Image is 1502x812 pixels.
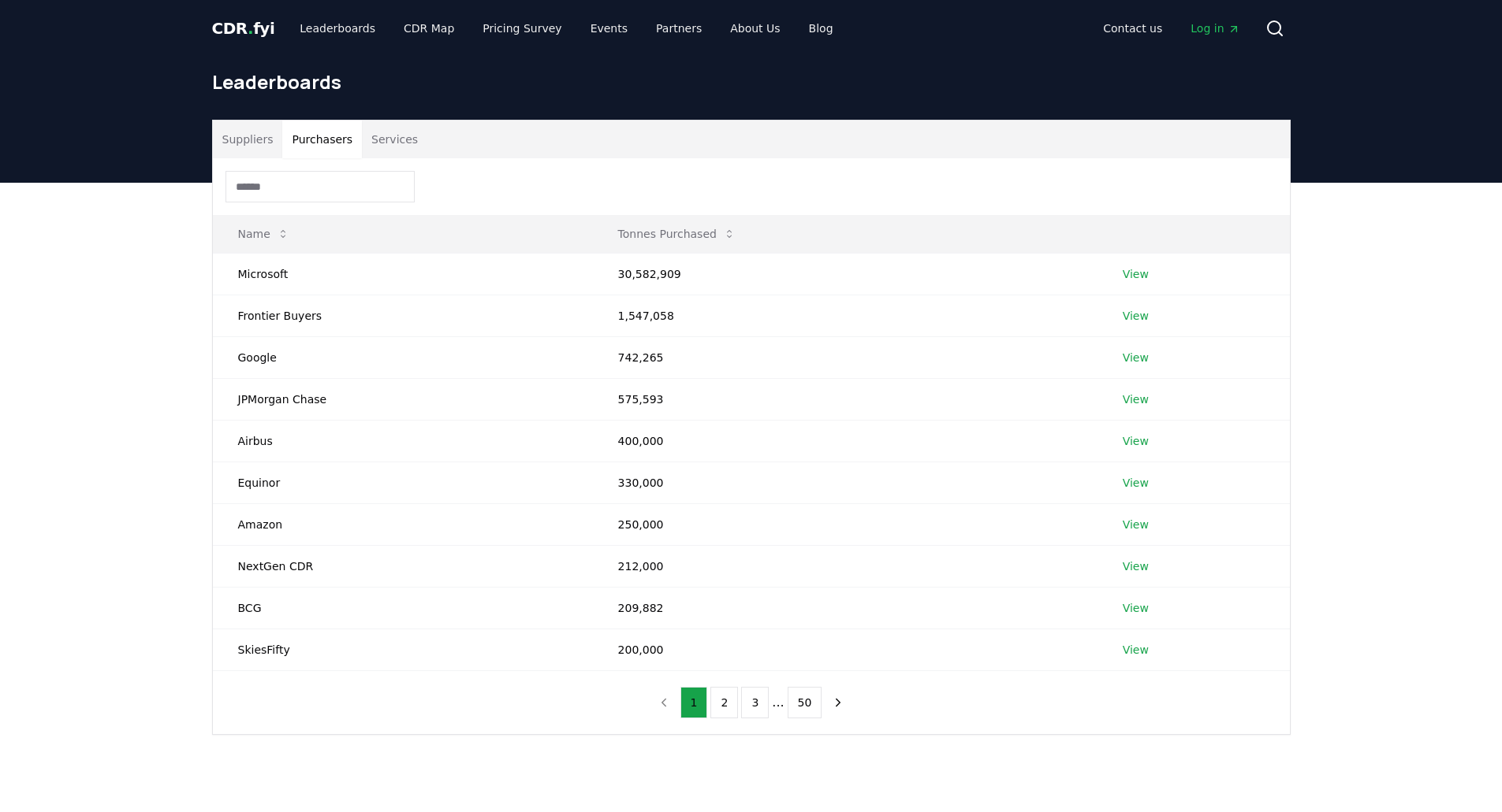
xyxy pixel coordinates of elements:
a: View [1123,558,1149,574]
button: Name [225,218,302,250]
span: . [248,19,253,38]
a: Blog [796,14,846,43]
button: 2 [710,687,738,718]
a: Log in [1178,14,1252,43]
td: Amazon [213,503,593,545]
button: next page [825,687,852,718]
button: Purchasers [282,121,362,158]
td: 400,000 [593,420,1098,462]
td: NextGen CDR [213,545,593,587]
button: 50 [788,687,822,718]
td: Frontier Buyers [213,295,593,336]
nav: Main [287,14,845,43]
td: 575,593 [593,378,1098,420]
td: BCG [213,587,593,628]
a: View [1123,308,1149,324]
td: 1,547,058 [593,295,1098,336]
td: 30,582,909 [593,253,1098,295]
a: View [1123,391,1149,407]
a: View [1123,475,1149,491]
td: 330,000 [593,462,1098,503]
button: Services [362,121,427,158]
button: 1 [680,687,708,718]
a: About Us [717,14,792,43]
nav: Main [1090,14,1252,43]
a: Pricing Survey [470,14,574,43]
a: View [1123,600,1149,616]
span: Log in [1191,20,1239,36]
button: Tonnes Purchased [606,218,748,250]
a: View [1123,642,1149,658]
td: Microsoft [213,253,593,295]
button: 3 [741,687,769,718]
a: Contact us [1090,14,1175,43]
a: View [1123,266,1149,282]
td: 212,000 [593,545,1098,587]
td: SkiesFifty [213,628,593,670]
h1: Leaderboards [212,69,1291,95]
td: JPMorgan Chase [213,378,593,420]
a: CDR.fyi [212,17,275,39]
td: 209,882 [593,587,1098,628]
a: Events [578,14,640,43]
td: 250,000 [593,503,1098,545]
td: 742,265 [593,336,1098,378]
a: View [1123,433,1149,449]
td: Equinor [213,462,593,503]
td: Airbus [213,420,593,462]
a: Partners [643,14,714,43]
a: Leaderboards [287,14,388,43]
li: ... [772,693,784,712]
a: View [1123,350,1149,365]
td: Google [213,336,593,378]
button: Suppliers [213,121,283,158]
a: CDR Map [391,14,467,43]
span: CDR fyi [212,19,275,38]
a: View [1123,517,1149,532]
td: 200,000 [593,628,1098,670]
